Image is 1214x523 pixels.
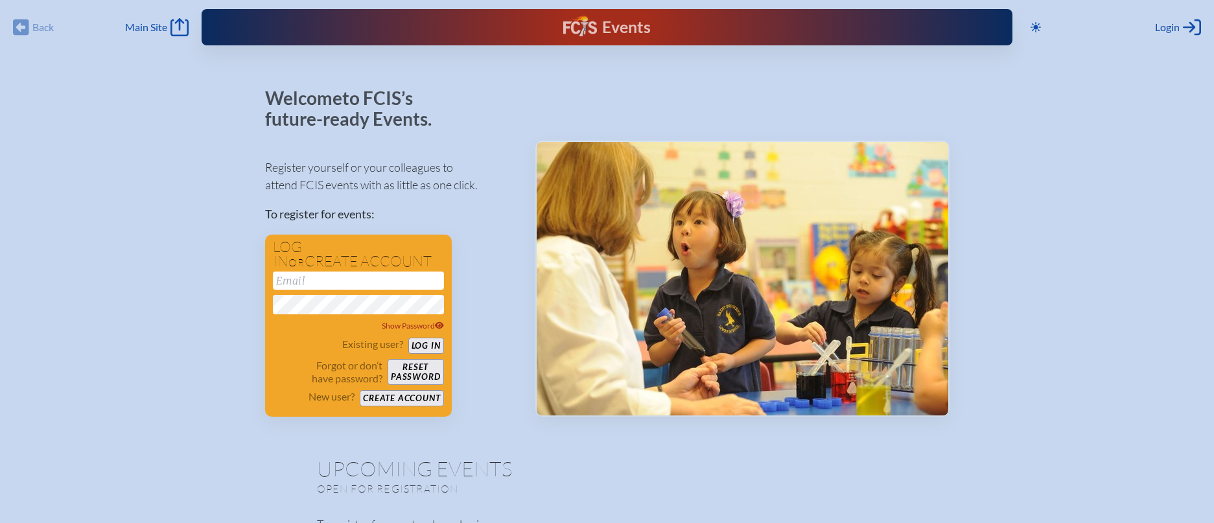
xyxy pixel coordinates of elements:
[125,21,167,34] span: Main Site
[342,338,403,351] p: Existing user?
[425,16,789,39] div: FCIS Events — Future ready
[265,205,515,223] p: To register for events:
[273,240,444,269] h1: Log in create account
[273,272,444,290] input: Email
[317,458,898,479] h1: Upcoming Events
[317,482,659,495] p: Open for registration
[273,359,383,385] p: Forgot or don’t have password?
[408,338,444,354] button: Log in
[388,359,443,385] button: Resetpassword
[125,18,189,36] a: Main Site
[1155,21,1180,34] span: Login
[360,390,443,406] button: Create account
[265,88,447,129] p: Welcome to FCIS’s future-ready Events.
[537,142,948,415] img: Events
[309,390,355,403] p: New user?
[265,159,515,194] p: Register yourself or your colleagues to attend FCIS events with as little as one click.
[382,321,444,331] span: Show Password
[288,256,305,269] span: or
